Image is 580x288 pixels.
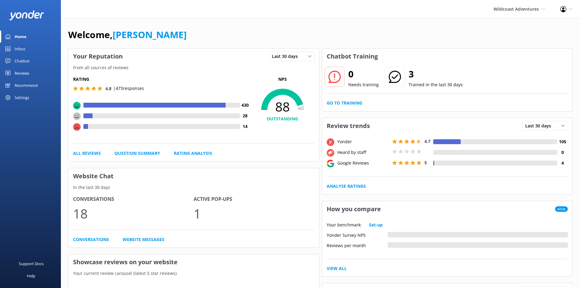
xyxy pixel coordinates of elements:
[327,242,388,248] div: Reviews per month
[251,116,315,122] h4: OUTSTANDING
[336,138,391,145] div: Yonder
[348,81,379,88] p: Needs training
[73,150,101,157] a: All Reviews
[322,48,382,64] h3: Chatbot Training
[123,236,164,243] a: Website Messages
[73,76,251,83] h5: Rating
[15,55,30,67] div: Chatbot
[251,99,315,114] span: 88
[69,168,319,184] h3: Website Chat
[73,195,194,203] h4: Conversations
[251,76,315,83] p: NPS
[336,160,391,166] div: Google Reviews
[327,183,366,190] a: Analyse Ratings
[557,149,568,156] h4: 0
[15,30,26,43] div: Home
[27,270,35,282] div: Help
[322,118,374,134] h3: Review trends
[194,195,314,203] h4: Active Pop-ups
[19,258,44,270] div: Support Docs
[68,27,187,42] h1: Welcome,
[327,222,362,228] p: Your benchmark:
[69,184,319,191] p: In the last 30 days
[557,138,568,145] h4: 105
[113,28,187,41] a: [PERSON_NAME]
[336,149,391,156] div: Heard by staff
[73,203,194,224] p: 18
[369,222,383,228] a: Set-up
[114,150,160,157] a: Question Summary
[327,232,388,237] div: Yonder Survey NPS
[409,67,463,81] h2: 3
[69,64,319,71] p: From all sources of reviews
[15,79,38,91] div: Recommend
[494,6,539,12] span: Wildcoast Adventures
[9,10,44,20] img: yonder-white-logo.png
[424,160,427,165] span: 5
[240,102,251,108] h4: 430
[194,203,314,224] p: 1
[15,67,29,79] div: Reviews
[15,91,29,104] div: Settings
[322,201,385,217] h3: How you compare
[557,160,568,166] h4: 4
[105,86,111,91] span: 4.8
[69,270,319,277] p: Your current review carousel (latest 5 star reviews)
[348,67,379,81] h2: 0
[113,85,144,92] p: | 473 responses
[240,112,251,119] h4: 28
[240,123,251,130] h4: 14
[327,100,362,106] a: Go to Training
[525,123,555,129] span: Last 30 days
[327,265,347,272] a: View All
[555,206,568,212] span: New
[272,53,301,60] span: Last 30 days
[424,138,431,144] span: 4.7
[69,48,127,64] h3: Your Reputation
[15,43,25,55] div: Inbox
[69,254,319,270] h3: Showcase reviews on your website
[174,150,212,157] a: Rating Analysis
[73,236,109,243] a: Conversations
[409,81,463,88] p: Trained in the last 30 days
